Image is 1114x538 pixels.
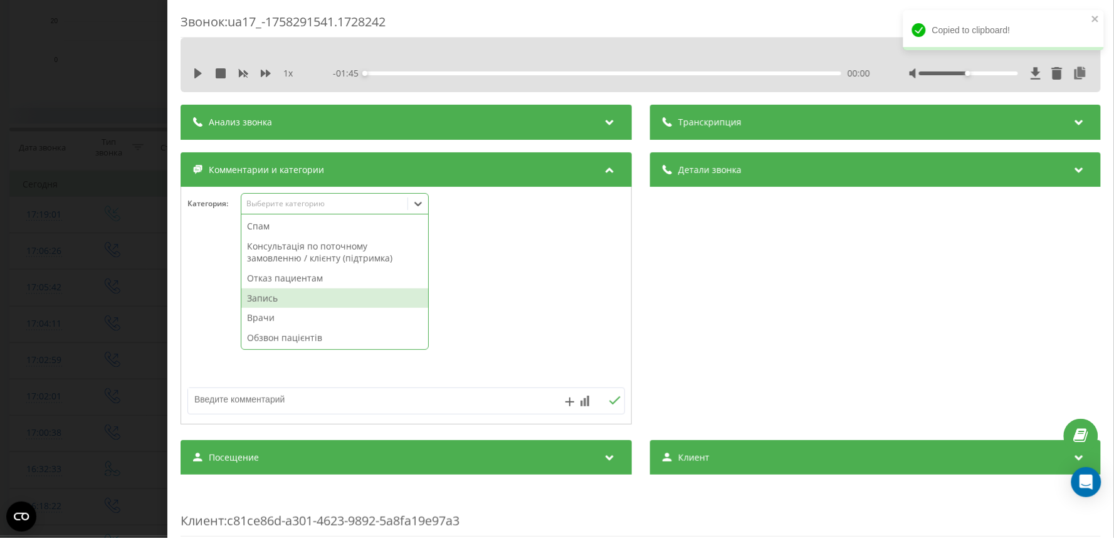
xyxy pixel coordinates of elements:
div: Выберите категорию [246,199,402,209]
span: Комментарии и категории [209,164,324,176]
span: Клиент [678,451,709,464]
div: Запись [241,288,428,309]
span: Посещение [209,451,259,464]
div: Консультація по поточному замовленню / клієнту (підтримка) [241,236,428,268]
div: Accessibility label [965,71,970,76]
div: Обзвон пацієнтів [241,328,428,348]
span: Клиент [181,512,224,529]
span: 00:00 [847,67,870,80]
div: Open Intercom Messenger [1071,467,1101,497]
span: Детали звонка [678,164,741,176]
div: Врачи [241,308,428,328]
div: Copied to clipboard! [903,10,1104,50]
span: Транскрипция [678,116,741,129]
h4: Категория : [187,199,241,208]
div: Отказ пациентам [241,268,428,288]
span: - 01:45 [332,67,364,80]
span: 1 x [283,67,293,80]
div: Звонок : ua17_-1758291541.1728242 [181,13,1101,38]
button: close [1091,14,1100,26]
button: Open CMP widget [6,502,36,532]
div: Accessibility label [362,71,367,76]
span: Анализ звонка [209,116,272,129]
div: : c81ce86d-a301-4623-9892-5a8fa19e97a3 [181,487,1101,537]
div: Спам [241,216,428,236]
